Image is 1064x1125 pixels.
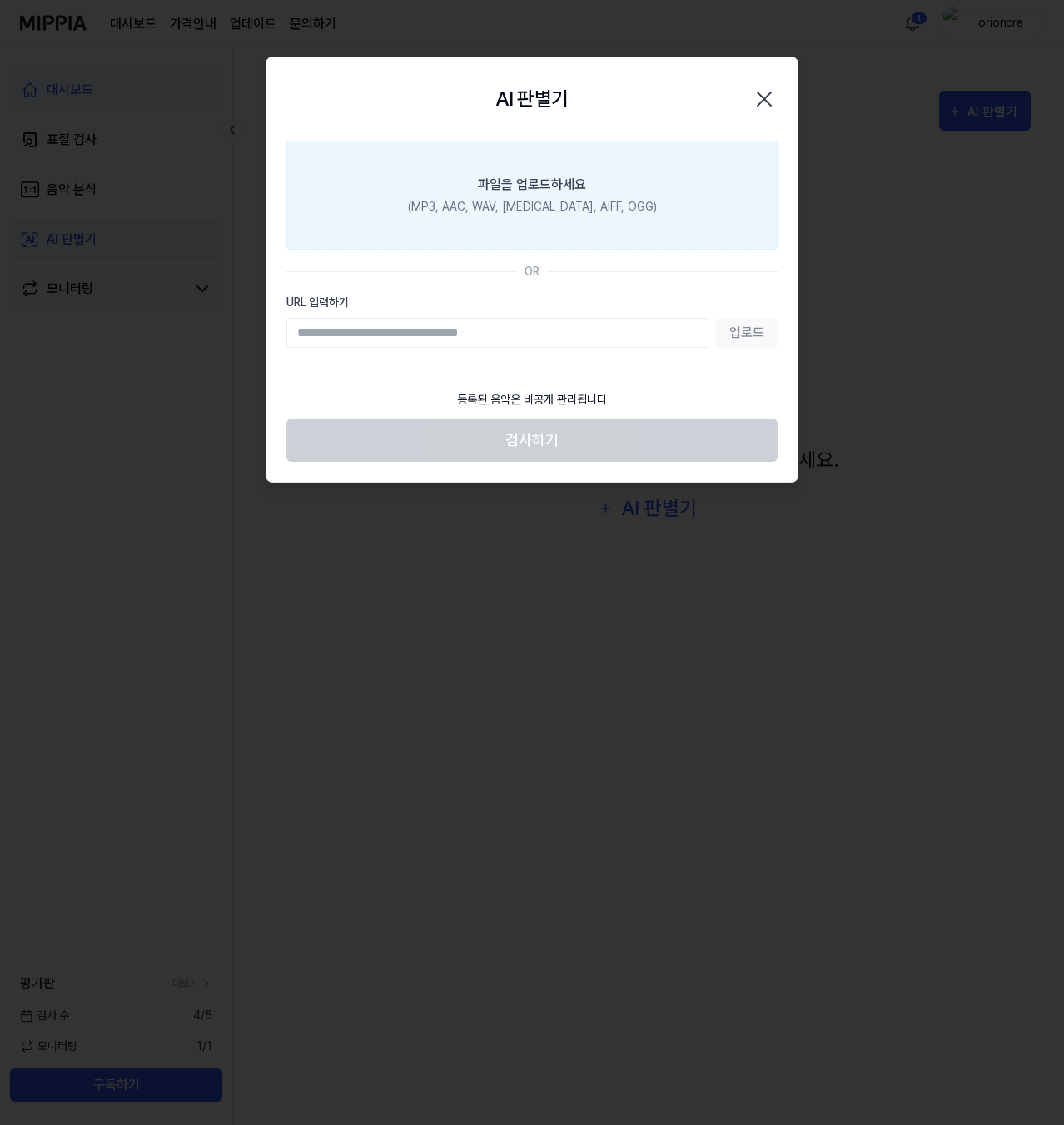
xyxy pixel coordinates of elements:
div: 파일을 업로드하세요 [478,175,586,195]
div: 등록된 음악은 비공개 관리됩니다 [447,381,617,419]
h2: AI 판별기 [495,84,568,114]
div: (MP3, AAC, WAV, [MEDICAL_DATA], AIFF, OGG) [408,198,657,216]
label: URL 입력하기 [286,294,778,311]
div: OR [525,263,539,280]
